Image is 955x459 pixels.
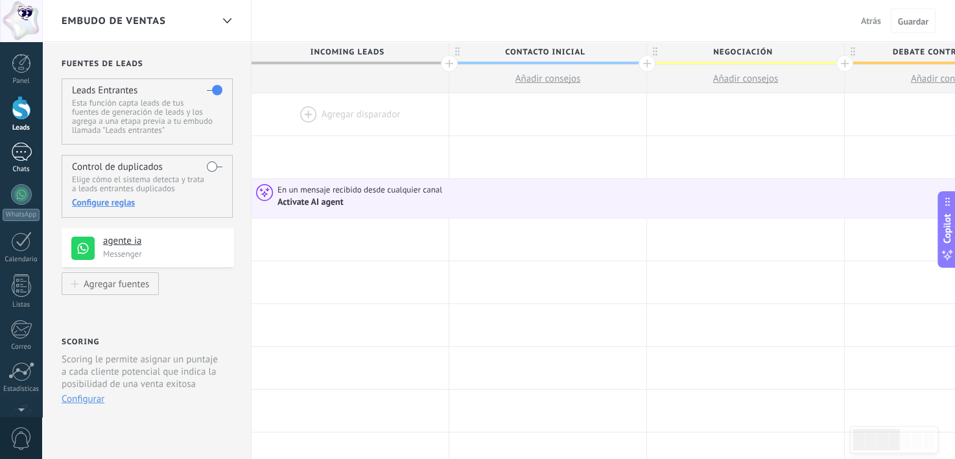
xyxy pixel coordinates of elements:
button: Atrás [856,11,886,30]
span: Añadir consejos [713,73,779,85]
p: Messenger [103,248,226,259]
h4: Leads Entrantes [72,84,137,97]
div: Estadísticas [3,385,40,394]
h4: agente ia [103,235,224,248]
span: Añadir consejos [515,73,581,85]
div: WhatsApp [3,209,40,221]
p: Esta función capta leads de tus fuentes de generación de leads y los agrega a una etapa previa a ... [72,99,222,135]
button: Añadir consejos [647,65,844,93]
div: Correo [3,343,40,351]
button: Añadir consejos [449,65,646,93]
div: Incoming leads [252,42,449,62]
h2: Scoring [62,337,99,347]
button: Guardar [891,8,936,33]
div: Configure reglas [72,196,222,208]
span: Contacto inicial [449,42,640,62]
div: Negociación [647,42,844,62]
div: Agregar fuentes [84,278,149,289]
p: Scoring le permite asignar un puntaje a cada cliente potencial que indica la posibilidad de una v... [62,353,223,390]
div: Activate AI agent [277,196,346,208]
span: Copilot [941,214,954,244]
span: Atrás [861,15,881,27]
button: Configurar [62,393,104,405]
div: Calendario [3,255,40,264]
span: En un mensaje recibido desde cualquier canal [277,184,444,196]
div: Listas [3,301,40,309]
h2: Fuentes de leads [62,59,234,69]
span: Guardar [898,17,928,26]
p: Elige cómo el sistema detecta y trata a leads entrantes duplicados [72,175,222,193]
div: Leads [3,124,40,132]
span: Embudo de ventas [62,15,166,27]
button: Agregar fuentes [62,272,159,295]
h4: Control de duplicados [72,161,163,173]
span: Incoming leads [252,42,442,62]
div: Chats [3,165,40,174]
div: Contacto inicial [449,42,646,62]
div: Embudo de ventas [216,8,238,34]
span: Negociación [647,42,838,62]
div: Panel [3,77,40,86]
